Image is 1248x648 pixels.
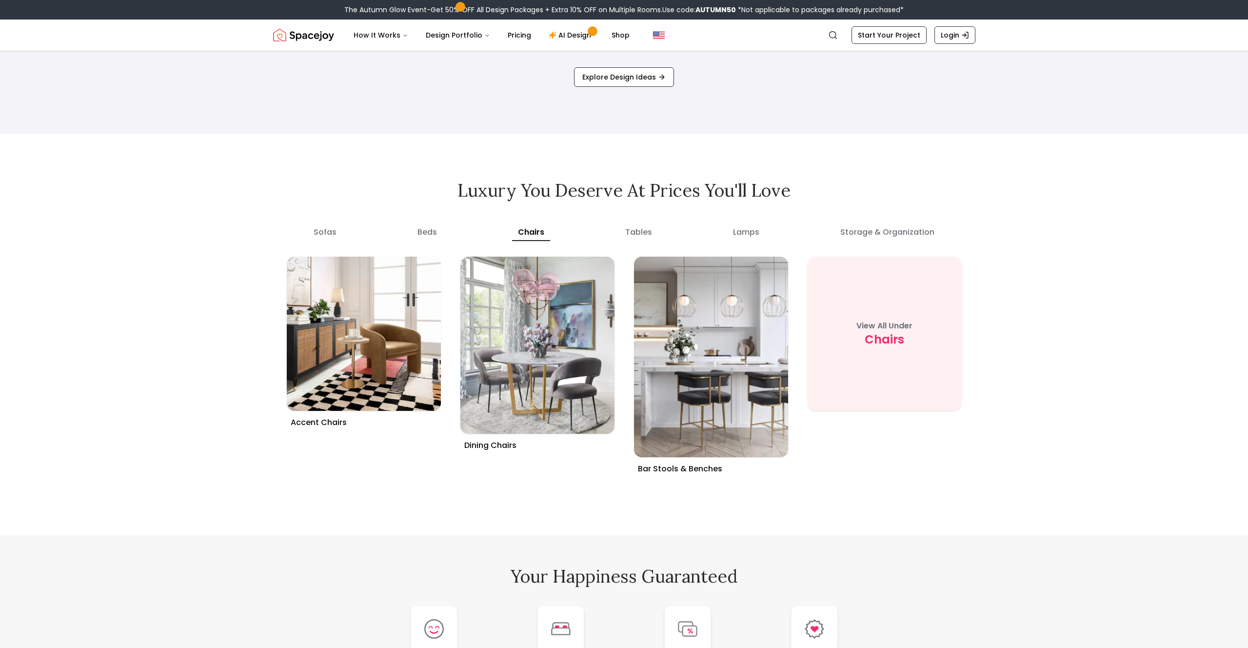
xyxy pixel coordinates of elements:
[727,223,765,241] button: lamps
[287,411,441,428] h3: Accent Chairs
[346,25,416,45] button: How It Works
[424,619,444,639] img: Expert Designers<br/>Who Get You
[662,5,736,15] span: Use code:
[604,25,637,45] a: Shop
[619,223,658,241] button: tables
[412,223,443,241] button: beds
[802,251,968,481] a: View All Underchairs
[460,434,614,451] h3: Dining Chairs
[834,223,940,241] button: storage & organization
[460,257,614,434] img: Dining Chairs
[695,5,736,15] b: AUTUMN50
[628,251,794,481] a: Bar Stools & BenchesBar Stools & Benches
[308,223,342,241] button: sofas
[934,26,975,44] a: Login
[346,25,637,45] nav: Main
[865,332,904,347] span: chairs
[736,5,904,15] span: *Not applicable to packages already purchased*
[805,619,824,639] img: Loved by<br/>Thousands
[634,257,788,457] img: Bar Stools & Benches
[634,457,788,475] h3: Bar Stools & Benches
[574,67,674,87] a: Explore Design Ideas
[344,5,904,15] div: The Autumn Glow Event-Get 50% OFF All Design Packages + Extra 10% OFF on Multiple Rooms.
[512,223,550,241] button: chairs
[541,25,602,45] a: AI Design
[500,25,539,45] a: Pricing
[273,25,334,45] a: Spacejoy
[551,622,571,635] img: A True-to-Life<br/>Preview
[852,26,927,44] a: Start Your Project
[653,29,665,41] img: United States
[856,320,912,332] p: View All Under
[455,251,620,457] a: Dining ChairsDining Chairs
[418,25,498,45] button: Design Portfolio
[287,257,441,411] img: Accent Chairs
[281,251,447,434] a: Accent ChairsAccent Chairs
[273,567,975,586] h2: Your Happiness Guaranteed
[273,181,975,200] h2: Luxury you deserve at prices you'll love
[273,20,975,51] nav: Global
[678,621,697,637] img: Handpicked<br/>Furniture/Decor
[273,25,334,45] img: Spacejoy Logo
